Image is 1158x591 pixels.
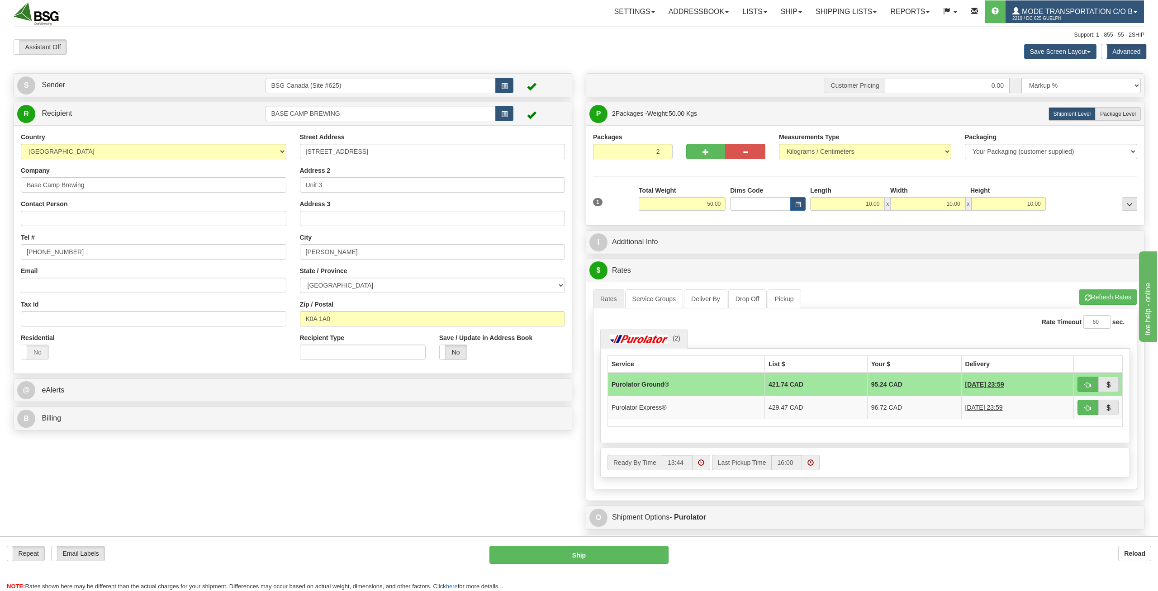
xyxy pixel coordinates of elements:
span: Recipient [42,109,72,117]
a: Deliver By [684,289,727,308]
div: ... [1122,197,1137,211]
th: Delivery [961,355,1073,373]
label: Zip / Postal [300,300,334,309]
a: Reports [883,0,936,23]
span: 1 [593,198,603,206]
span: I [589,233,607,251]
a: Drop Off [728,289,767,308]
label: No [21,345,48,359]
span: @ [17,381,35,399]
a: Mode Transportation c/o B 2219 / DC 625 Guelph [1006,0,1144,23]
label: Company [21,166,50,175]
a: @ eAlerts [17,381,569,400]
span: Sender [42,81,65,89]
span: Packages - [612,104,697,123]
label: Address 2 [300,166,331,175]
div: Support: 1 - 855 - 55 - 2SHIP [14,31,1144,39]
span: R [17,105,35,123]
span: O [589,509,607,527]
label: Packaging [965,132,997,142]
label: Packages [593,132,622,142]
a: IAdditional Info [589,233,1141,251]
label: Email Labels [52,546,104,561]
label: Recipient Type [300,333,345,342]
label: Width [890,186,908,195]
button: Reload [1118,546,1151,561]
label: Contact Person [21,199,67,208]
span: Kgs [686,110,697,117]
th: Your $ [867,355,961,373]
span: Customer Pricing [825,78,884,93]
button: Ship [489,546,669,564]
label: State / Province [300,266,347,275]
span: x [965,197,972,211]
label: City [300,233,312,242]
span: Mode Transportation c/o B [1020,8,1133,15]
a: here [446,583,458,590]
iframe: chat widget [1137,249,1157,341]
label: sec. [1112,317,1125,326]
a: Service Groups [625,289,683,308]
label: Dims Code [730,186,763,195]
span: Package Level [1100,111,1136,117]
span: 2219 / DC 625 Guelph [1012,14,1080,23]
strong: - Purolator [669,513,706,521]
a: Shipping lists [809,0,883,23]
label: Height [970,186,990,195]
th: Service [608,355,765,373]
label: Email [21,266,38,275]
a: Pickup [768,289,801,308]
a: Rates [593,289,624,308]
label: Length [810,186,831,195]
span: NOTE: [7,583,25,590]
td: Purolator Express® [608,396,765,419]
a: R Recipient [17,104,238,123]
a: B Billing [17,409,569,428]
label: Assistant Off [14,40,66,54]
span: 2 [612,110,616,117]
label: Tel # [21,233,35,242]
img: logo2219.jpg [14,2,60,25]
span: eAlerts [42,386,64,394]
img: Purolator [607,335,671,344]
label: No [440,345,467,359]
label: Total Weight [639,186,676,195]
label: Country [21,132,45,142]
td: 429.47 CAD [764,396,867,419]
span: P [589,105,607,123]
label: Ready By Time [607,455,662,470]
label: Measurements Type [779,132,840,142]
th: List $ [764,355,867,373]
a: Lists [736,0,774,23]
a: P 2Packages -Weight:50.00 Kgs [589,104,1141,123]
span: Billing [42,414,61,422]
label: Last Pickup Time [712,455,772,470]
button: Save Screen Layout [1024,44,1096,59]
label: Save / Update in Address Book [439,333,532,342]
span: B [17,410,35,428]
span: 1 Day [965,380,1004,389]
label: Tax Id [21,300,38,309]
span: Shipment Level [1054,111,1091,117]
label: Advanced [1101,44,1146,59]
a: OShipment Options- Purolator [589,508,1141,527]
input: Recipient Id [266,106,496,121]
input: Enter a location [300,144,565,159]
label: Repeat [7,546,44,561]
td: Purolator Ground® [608,373,765,396]
a: Ship [774,0,809,23]
td: 96.72 CAD [867,396,961,419]
button: Refresh Rates [1079,289,1137,305]
a: Addressbook [662,0,736,23]
label: Street Address [300,132,345,142]
span: S [17,76,35,95]
span: 1 Day [965,403,1003,412]
a: S Sender [17,76,266,95]
a: $Rates [589,261,1141,280]
td: 95.24 CAD [867,373,961,396]
span: $ [589,261,607,279]
td: 421.74 CAD [764,373,867,396]
label: Residential [21,333,55,342]
div: live help - online [7,5,84,16]
label: Address 3 [300,199,331,208]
